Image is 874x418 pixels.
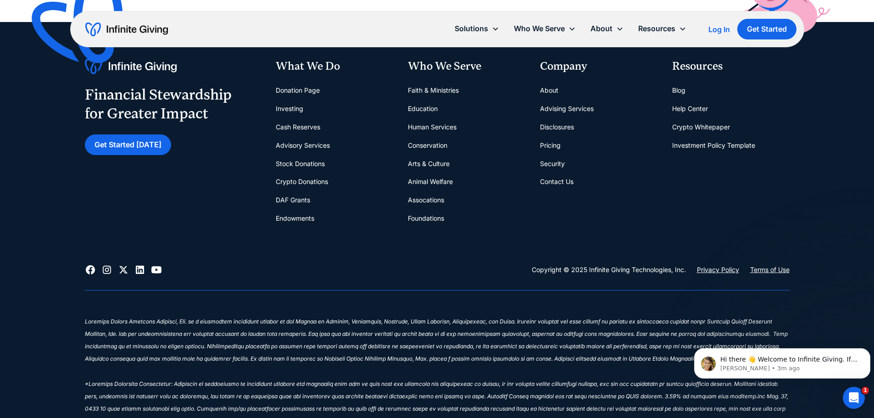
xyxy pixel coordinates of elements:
[862,387,869,394] span: 1
[750,264,790,275] a: Terms of Use
[540,81,558,100] a: About
[408,118,456,136] a: Human Services
[532,264,686,275] div: Copyright © 2025 Infinite Giving Technologies, Inc.
[540,118,574,136] a: Disclosures
[737,19,796,39] a: Get Started
[708,24,730,35] a: Log In
[540,173,573,191] a: Contact Us
[540,59,657,74] div: Company
[631,19,694,39] div: Resources
[455,22,488,35] div: Solutions
[697,264,739,275] a: Privacy Policy
[276,59,393,74] div: What We Do
[85,305,790,318] div: ‍ ‍ ‍
[276,118,320,136] a: Cash Reserves
[408,81,459,100] a: Faith & Ministries
[690,329,874,393] iframe: Intercom notifications message
[408,191,444,209] a: Assocations
[672,81,685,100] a: Blog
[590,22,612,35] div: About
[843,387,865,409] iframe: Intercom live chat
[507,19,583,39] div: Who We Serve
[85,85,232,123] div: Financial Stewardship for Greater Impact
[85,22,168,37] a: home
[276,155,325,173] a: Stock Donations
[408,100,438,118] a: Education
[672,59,790,74] div: Resources
[540,136,561,155] a: Pricing
[514,22,565,35] div: Who We Serve
[540,100,594,118] a: Advising Services
[408,59,525,74] div: Who We Serve
[540,155,565,173] a: Security
[408,155,450,173] a: Arts & Culture
[408,136,447,155] a: Conservation
[672,136,755,155] a: Investment Policy Template
[276,173,328,191] a: Crypto Donations
[408,173,453,191] a: Animal Welfare
[276,191,310,209] a: DAF Grants
[447,19,507,39] div: Solutions
[672,100,708,118] a: Help Center
[672,118,730,136] a: Crypto Whitepaper
[276,81,320,100] a: Donation Page
[85,134,171,155] a: Get Started [DATE]
[583,19,631,39] div: About
[638,22,675,35] div: Resources
[408,209,444,228] a: Foundations
[276,136,330,155] a: Advisory Services
[708,26,730,33] div: Log In
[276,100,303,118] a: Investing
[276,209,314,228] a: Endowments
